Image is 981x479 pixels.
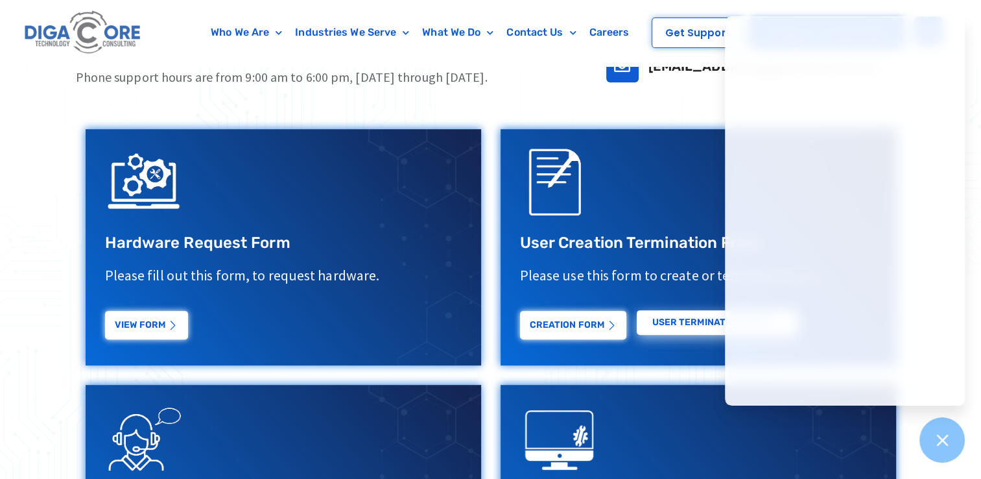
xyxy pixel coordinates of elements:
img: Support Request Icon [105,398,183,476]
iframe: Chatgenie Messenger [725,16,965,406]
h3: User Creation Termination Form [520,233,877,253]
a: Contact Us [500,18,582,47]
img: Support Request Icon [520,142,598,220]
img: IT Support Icon [105,142,183,220]
nav: Menu [197,18,643,47]
a: Who We Are [204,18,289,47]
a: Careers [583,18,636,47]
span: USER Termination Form [652,318,770,327]
a: [EMAIL_ADDRESS][DOMAIN_NAME] [648,58,877,74]
a: View Form [105,311,188,339]
p: Please use this form to create or terminate a user. [520,266,877,285]
a: support@digacore.com [606,50,639,82]
p: Phone support hours are from 9:00 am to 6:00 pm, [DATE] through [DATE]. [76,68,574,87]
a: Industries We Serve [289,18,416,47]
img: digacore technology consulting [520,401,598,479]
a: Creation Form [520,311,626,339]
span: Get Support [665,28,730,38]
a: USER Termination Form [637,310,798,335]
h3: Hardware Request Form [105,233,462,253]
a: Get Support [652,18,744,48]
p: Please fill out this form, to request hardware. [105,266,462,285]
img: Digacore logo 1 [21,6,145,59]
a: What We Do [416,18,500,47]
